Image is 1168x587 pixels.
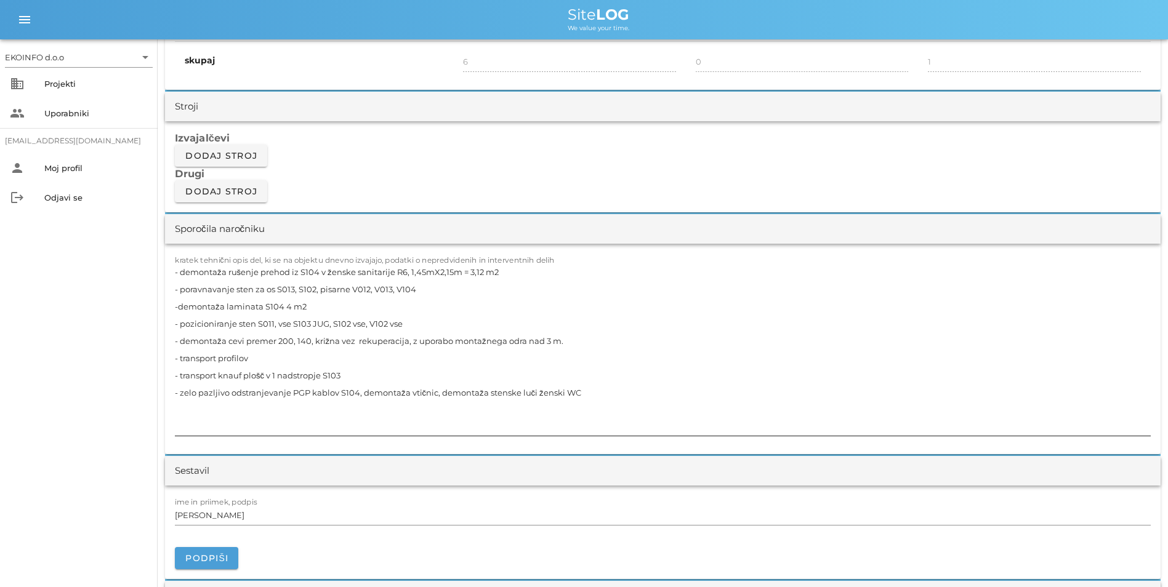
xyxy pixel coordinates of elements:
div: Odjavi se [44,193,148,202]
i: person [10,161,25,175]
span: Podpiši [185,553,228,564]
div: Projekti [44,79,148,89]
i: logout [10,190,25,205]
b: LOG [596,6,629,23]
iframe: Chat Widget [992,454,1168,587]
h3: Drugi [175,167,1151,180]
label: ime in priimek, podpis [175,498,257,507]
div: Sestavil [175,464,209,478]
div: Moj profil [44,163,148,173]
button: Podpiši [175,547,238,569]
button: Dodaj stroj [175,145,267,167]
div: Sporočila naročniku [175,222,265,236]
button: Dodaj stroj [175,180,267,202]
span: We value your time. [568,24,629,32]
div: Stroji [175,100,198,114]
div: Uporabniki [44,108,148,118]
div: Pripomoček za klepet [992,454,1168,587]
b: skupaj [185,55,215,66]
h3: Izvajalčevi [175,131,1151,145]
i: arrow_drop_down [138,50,153,65]
span: Site [568,6,629,23]
i: people [10,106,25,121]
span: Dodaj stroj [185,186,257,197]
div: EKOINFO d.o.o [5,47,153,67]
span: Dodaj stroj [185,150,257,161]
i: business [10,76,25,91]
div: EKOINFO d.o.o [5,52,64,63]
label: kratek tehnični opis del, ki se na objektu dnevno izvajajo, podatki o nepredvidenih in interventn... [175,256,555,265]
i: menu [17,12,32,27]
